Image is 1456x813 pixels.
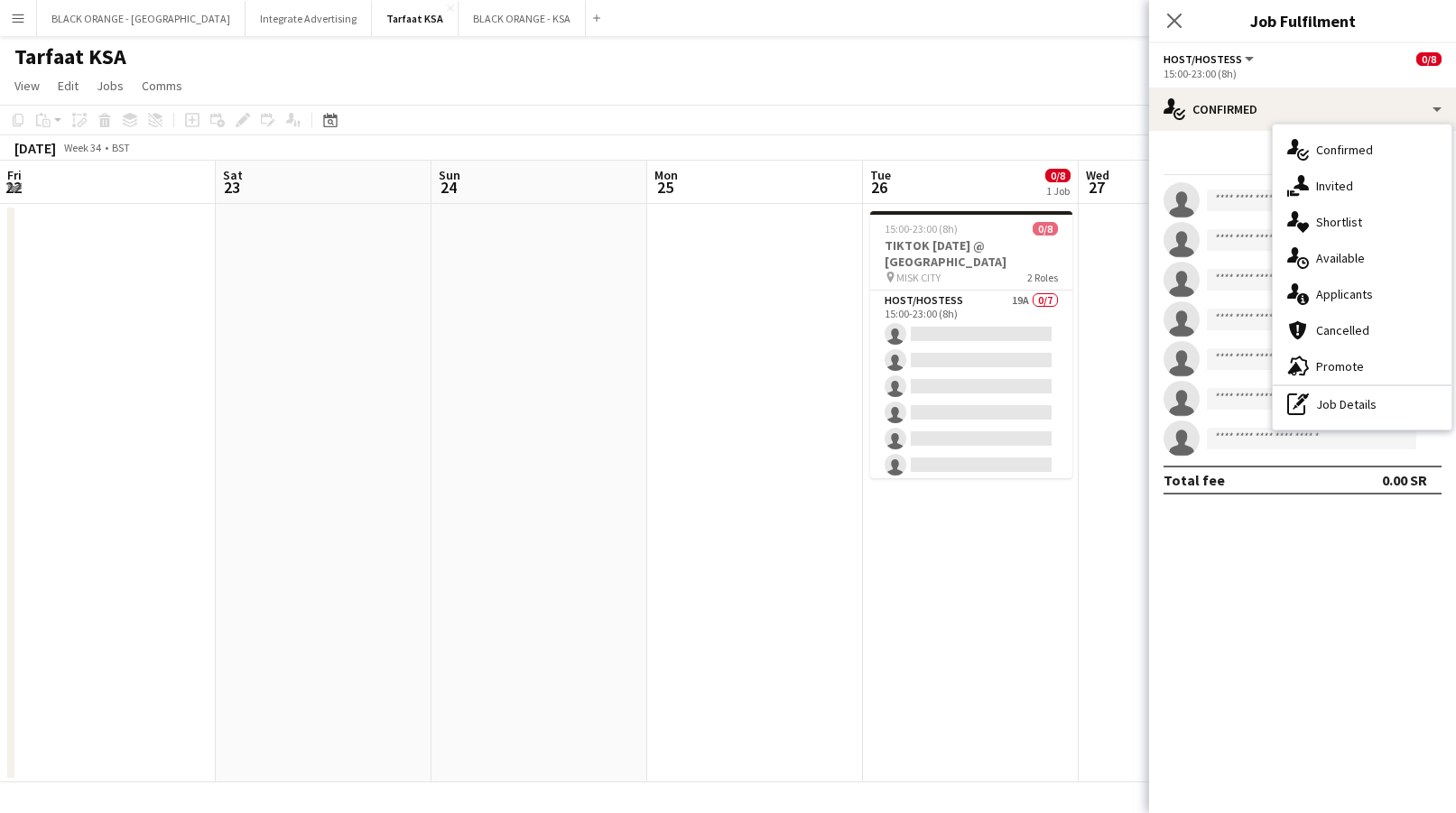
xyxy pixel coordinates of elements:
a: Edit [51,74,86,97]
span: View [14,78,40,94]
span: Host/Hostess [1164,52,1242,66]
div: 15:00-23:00 (8h) [1164,67,1442,80]
span: Sun [439,167,460,183]
span: 0/8 [1033,222,1058,236]
div: Applicants [1273,276,1451,312]
span: 24 [436,177,460,198]
button: Integrate Advertising [246,1,372,36]
span: 0/8 [1416,52,1442,66]
span: Tue [870,167,891,183]
span: Sat [223,167,243,183]
div: 0.00 SR [1382,471,1427,489]
div: Promote [1273,348,1451,384]
span: Comms [142,78,182,94]
span: Edit [58,78,79,94]
div: [DATE] [14,139,56,157]
h1: Tarfaat KSA [14,43,126,70]
span: Week 34 [60,141,105,154]
span: 15:00-23:00 (8h) [885,222,958,236]
span: 25 [652,177,678,198]
span: 27 [1083,177,1109,198]
div: Job Details [1273,386,1451,422]
span: Wed [1086,167,1109,183]
span: MISK CITY [896,271,941,284]
app-job-card: 15:00-23:00 (8h)0/8TIKTOK [DATE] @ [GEOGRAPHIC_DATA] MISK CITY2 RolesHost/Hostess19A0/715:00-23:0... [870,211,1072,478]
div: Available [1273,240,1451,276]
button: Host/Hostess [1164,52,1257,66]
button: Tarfaat KSA [372,1,459,36]
div: Confirmed [1149,88,1456,131]
a: Comms [134,74,190,97]
button: BLACK ORANGE - [GEOGRAPHIC_DATA] [37,1,246,36]
span: Jobs [97,78,124,94]
span: Fri [7,167,22,183]
h3: TIKTOK [DATE] @ [GEOGRAPHIC_DATA] [870,237,1072,270]
span: 0/8 [1045,169,1071,182]
span: 26 [867,177,891,198]
a: View [7,74,47,97]
div: 1 Job [1046,184,1070,198]
span: 22 [5,177,22,198]
div: BST [112,141,130,154]
a: Jobs [89,74,131,97]
div: Shortlist [1273,204,1451,240]
div: Confirmed [1273,132,1451,168]
h3: Job Fulfilment [1149,9,1456,32]
button: BLACK ORANGE - KSA [459,1,586,36]
span: 2 Roles [1027,271,1058,284]
span: Mon [654,167,678,183]
span: 23 [220,177,243,198]
div: Total fee [1164,471,1225,489]
app-card-role: Host/Hostess19A0/715:00-23:00 (8h) [870,291,1072,509]
div: Cancelled [1273,312,1451,348]
div: Invited [1273,168,1451,204]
